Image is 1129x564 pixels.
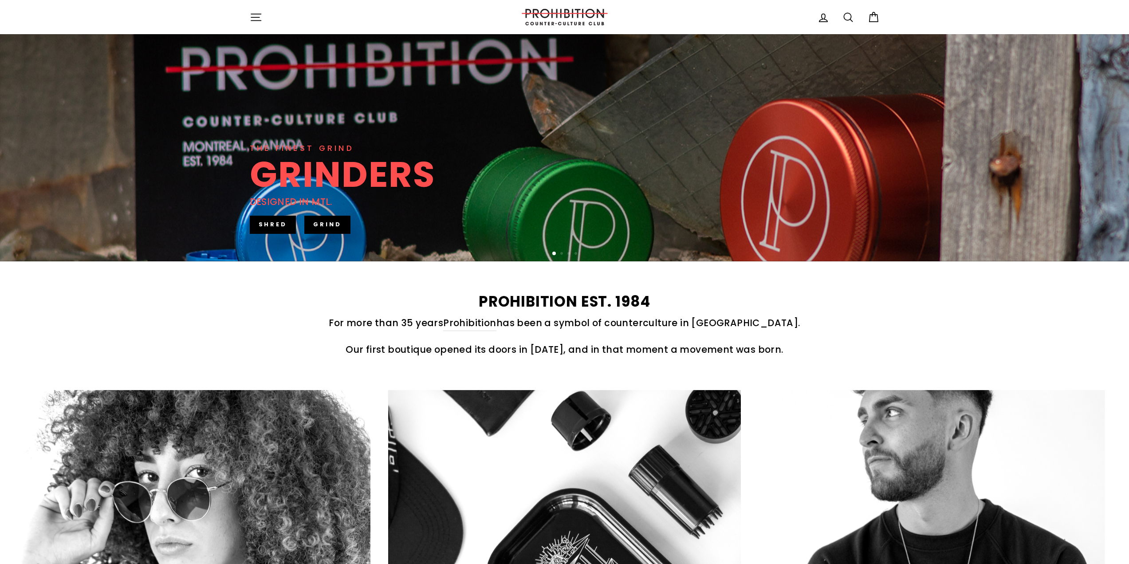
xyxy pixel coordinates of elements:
[574,252,579,256] button: 4
[304,216,350,233] a: GRIND
[443,316,496,331] a: Prohibition
[552,252,557,256] button: 1
[250,194,332,209] div: DESIGNED IN MTL.
[520,9,609,25] img: PROHIBITION COUNTER-CULTURE CLUB
[250,342,880,357] p: Our first boutique opened its doors in [DATE], and in that moment a movement was born.
[250,316,880,331] p: For more than 35 years has been a symbol of counterculture in [GEOGRAPHIC_DATA].
[560,252,565,256] button: 2
[250,295,880,309] h2: PROHIBITION EST. 1984
[250,142,354,154] div: THE FINEST GRIND
[250,157,435,192] div: GRINDERS
[567,252,572,256] button: 3
[250,216,296,233] a: SHRED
